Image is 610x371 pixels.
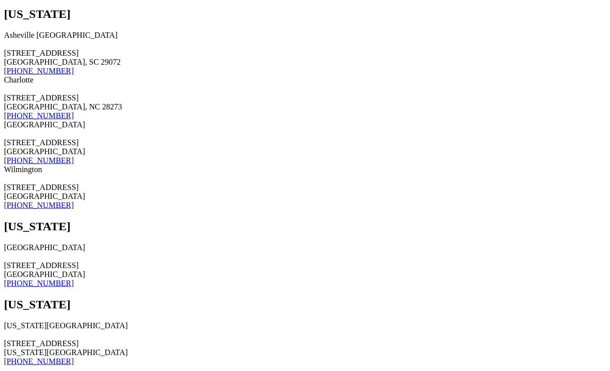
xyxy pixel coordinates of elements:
div: [STREET_ADDRESS] [GEOGRAPHIC_DATA], NC 28273 [4,93,606,111]
a: [PHONE_NUMBER] [4,279,74,287]
div: [US_STATE][GEOGRAPHIC_DATA] [4,321,606,330]
div: [STREET_ADDRESS] [GEOGRAPHIC_DATA] [4,138,606,156]
div: Asheville [GEOGRAPHIC_DATA] [4,31,606,40]
a: [PHONE_NUMBER] [4,201,74,209]
div: [STREET_ADDRESS] [GEOGRAPHIC_DATA], SC 29072 [4,49,606,67]
div: [STREET_ADDRESS] [US_STATE][GEOGRAPHIC_DATA] [4,339,606,357]
div: [GEOGRAPHIC_DATA] [4,243,606,252]
div: Wilmington [4,165,606,174]
a: [PHONE_NUMBER] [4,111,74,120]
a: [PHONE_NUMBER] [4,156,74,165]
h2: [US_STATE] [4,220,606,233]
h2: [US_STATE] [4,7,606,21]
div: [STREET_ADDRESS] [GEOGRAPHIC_DATA] [4,261,606,279]
div: [STREET_ADDRESS] [GEOGRAPHIC_DATA] [4,183,606,201]
a: [PHONE_NUMBER] [4,67,74,75]
h2: [US_STATE] [4,298,606,311]
div: [GEOGRAPHIC_DATA] [4,120,606,129]
a: [PHONE_NUMBER] [4,357,74,366]
div: Charlotte [4,76,606,85]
